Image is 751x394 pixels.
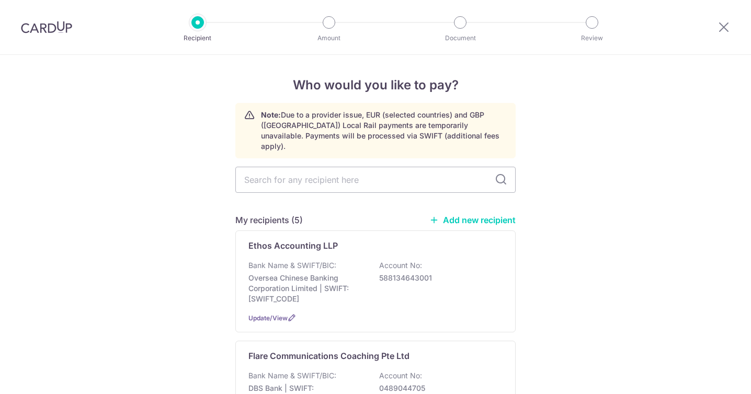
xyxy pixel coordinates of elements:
[379,273,496,283] p: 588134643001
[379,383,496,393] p: 0489044705
[261,110,507,152] p: Due to a provider issue, EUR (selected countries) and GBP ([GEOGRAPHIC_DATA]) Local Rail payments...
[235,76,516,95] h4: Who would you like to pay?
[159,33,236,43] p: Recipient
[248,239,338,252] p: Ethos Accounting LLP
[248,260,336,271] p: Bank Name & SWIFT/BIC:
[248,273,366,304] p: Oversea Chinese Banking Corporation Limited | SWIFT: [SWIFT_CODE]
[235,214,303,226] h5: My recipients (5)
[684,363,741,389] iframe: Opens a widget where you can find more information
[379,260,422,271] p: Account No:
[429,215,516,225] a: Add new recipient
[21,21,72,33] img: CardUp
[248,314,288,322] a: Update/View
[261,110,281,119] strong: Note:
[235,167,516,193] input: Search for any recipient here
[379,370,422,381] p: Account No:
[422,33,499,43] p: Document
[553,33,631,43] p: Review
[290,33,368,43] p: Amount
[248,350,409,362] p: Flare Communications Coaching Pte Ltd
[248,370,336,381] p: Bank Name & SWIFT/BIC:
